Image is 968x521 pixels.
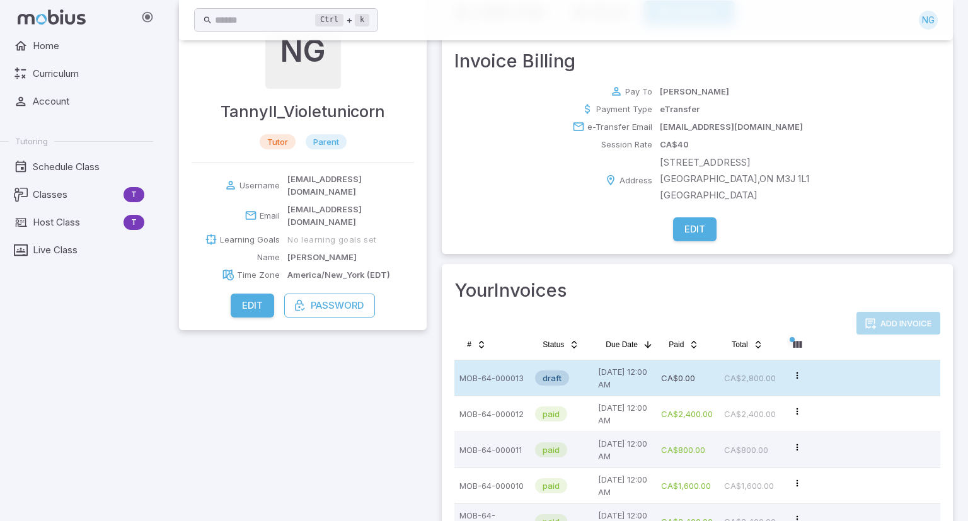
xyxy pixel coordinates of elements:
[459,473,525,498] p: MOB-64-000010
[124,188,144,201] span: T
[257,251,280,263] p: Name
[459,401,525,427] p: MOB-64-000012
[221,99,385,124] h4: Tannyll_Violetunicorn
[306,135,347,148] span: parent
[287,173,414,198] p: [EMAIL_ADDRESS][DOMAIN_NAME]
[260,209,280,222] p: Email
[535,372,569,384] span: draft
[287,203,414,228] p: [EMAIL_ADDRESS][DOMAIN_NAME]
[619,174,652,186] p: Address
[287,268,390,281] p: America/New_York (EDT)
[287,251,357,263] p: [PERSON_NAME]
[33,67,144,81] span: Curriculum
[467,340,471,350] span: #
[724,437,777,462] p: CA$800.00
[284,294,375,318] button: Password
[124,216,144,229] span: T
[606,340,638,350] span: Due Date
[220,233,280,246] p: Learning Goals
[596,103,652,115] p: Payment Type
[660,103,700,115] p: eTransfer
[598,473,651,498] p: [DATE] 12:00 AM
[454,47,940,85] h3: Invoice Billing
[601,138,652,151] p: Session Rate
[919,11,938,30] div: NG
[587,120,652,133] p: e-Transfer Email
[661,401,714,427] p: CA$2,400.00
[660,138,689,151] p: CA$ 40
[661,335,706,355] button: Paid
[673,217,717,241] button: Edit
[459,437,525,462] p: MOB-64-000011
[661,473,714,498] p: CA$1,600.00
[287,234,376,245] span: No learning goals set
[239,179,280,192] p: Username
[732,340,747,350] span: Total
[33,160,144,174] span: Schedule Class
[33,39,144,53] span: Home
[33,188,118,202] span: Classes
[33,94,144,108] span: Account
[660,85,729,98] p: [PERSON_NAME]
[598,437,651,462] p: [DATE] 12:00 AM
[315,14,343,26] kbd: Ctrl
[231,294,274,318] button: Edit
[355,14,369,26] kbd: k
[724,401,777,427] p: CA$2,400.00
[598,335,660,355] button: Due Date
[598,365,651,391] p: [DATE] 12:00 AM
[625,85,652,98] p: Pay To
[535,335,587,355] button: Status
[459,365,525,391] p: MOB-64-000013
[543,340,564,350] span: Status
[660,188,809,202] p: [GEOGRAPHIC_DATA]
[535,444,567,456] span: paid
[661,437,714,462] p: CA$800.00
[260,135,296,148] span: tutor
[265,13,341,89] div: NG
[724,473,777,498] p: CA$1,600.00
[15,135,48,147] span: Tutoring
[33,243,144,257] span: Live Class
[669,340,684,350] span: Paid
[724,365,777,391] p: CA$2,800.00
[535,479,567,492] span: paid
[724,335,770,355] button: Total
[315,13,369,28] div: +
[598,401,651,427] p: [DATE] 12:00 AM
[33,215,118,229] span: Host Class
[454,277,940,304] h3: Your Invoices
[787,335,807,355] button: Column visibility
[660,120,803,133] p: [EMAIL_ADDRESS][DOMAIN_NAME]
[535,408,567,420] span: paid
[459,335,494,355] button: #
[237,268,280,281] p: Time Zone
[660,156,809,169] p: [STREET_ADDRESS]
[660,172,809,186] p: [GEOGRAPHIC_DATA] , ON M3J 1L1
[661,365,714,391] p: CA$0.00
